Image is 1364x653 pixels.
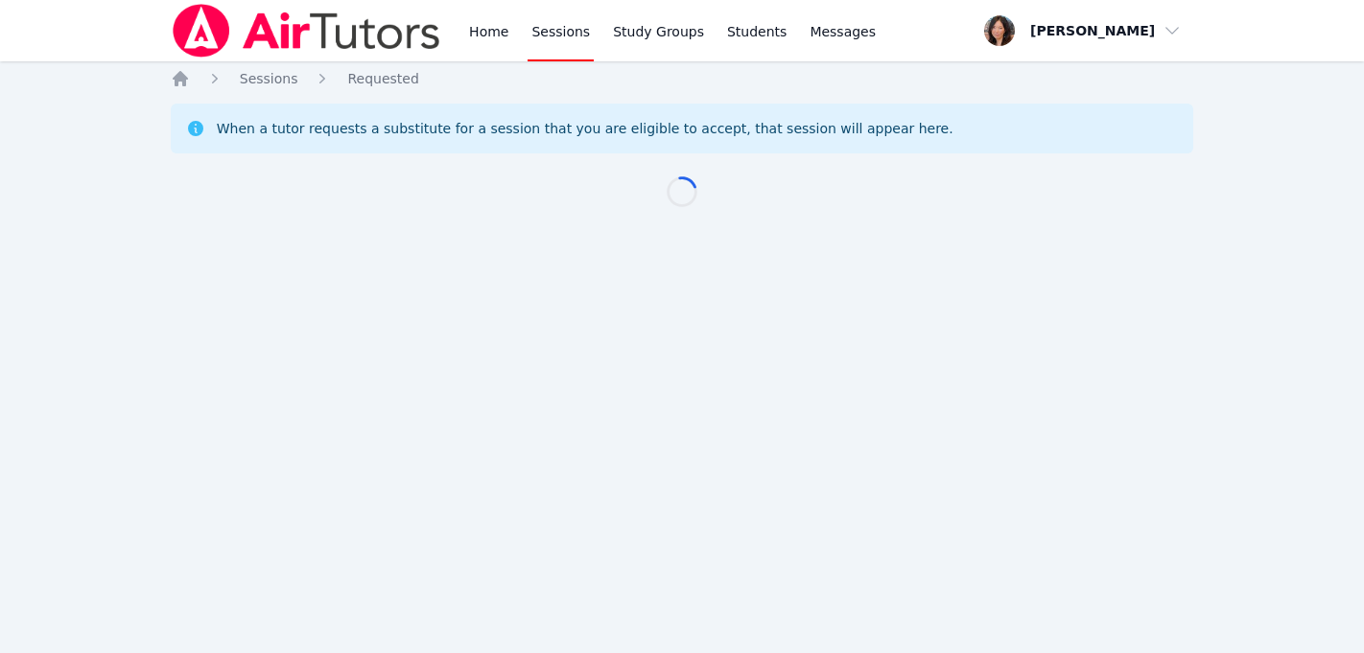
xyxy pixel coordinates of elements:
[347,69,418,88] a: Requested
[810,22,876,41] span: Messages
[240,69,298,88] a: Sessions
[347,71,418,86] span: Requested
[217,119,953,138] div: When a tutor requests a substitute for a session that you are eligible to accept, that session wi...
[171,69,1194,88] nav: Breadcrumb
[240,71,298,86] span: Sessions
[171,4,442,58] img: Air Tutors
